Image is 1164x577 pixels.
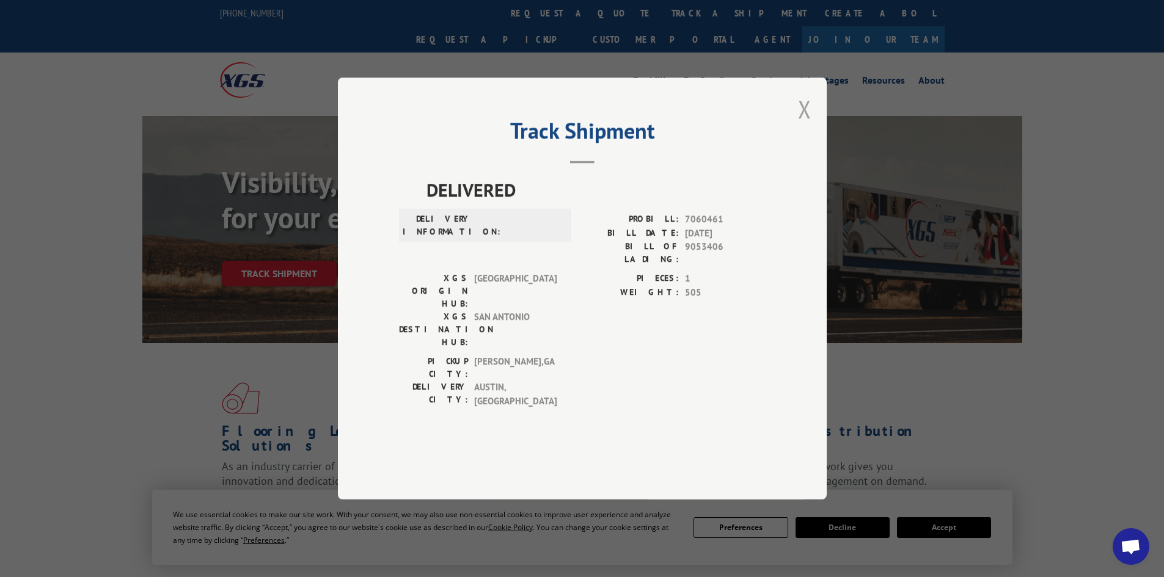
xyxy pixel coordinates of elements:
[474,310,557,349] span: SAN ANTONIO
[798,93,811,125] button: Close modal
[582,272,679,286] label: PIECES:
[582,240,679,266] label: BILL OF LADING:
[685,212,766,227] span: 7060461
[582,212,679,227] label: PROBILL:
[399,122,766,145] h2: Track Shipment
[403,212,472,238] label: DELIVERY INFORMATION:
[426,176,766,203] span: DELIVERED
[474,380,557,408] span: AUSTIN , [GEOGRAPHIC_DATA]
[685,272,766,286] span: 1
[582,227,679,241] label: BILL DATE:
[399,310,468,349] label: XGS DESTINATION HUB:
[685,240,766,266] span: 9053406
[399,355,468,380] label: PICKUP CITY:
[399,380,468,408] label: DELIVERY CITY:
[685,286,766,300] span: 505
[582,286,679,300] label: WEIGHT:
[474,272,557,310] span: [GEOGRAPHIC_DATA]
[1113,528,1149,565] div: Open chat
[685,227,766,241] span: [DATE]
[474,355,557,380] span: [PERSON_NAME] , GA
[399,272,468,310] label: XGS ORIGIN HUB:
